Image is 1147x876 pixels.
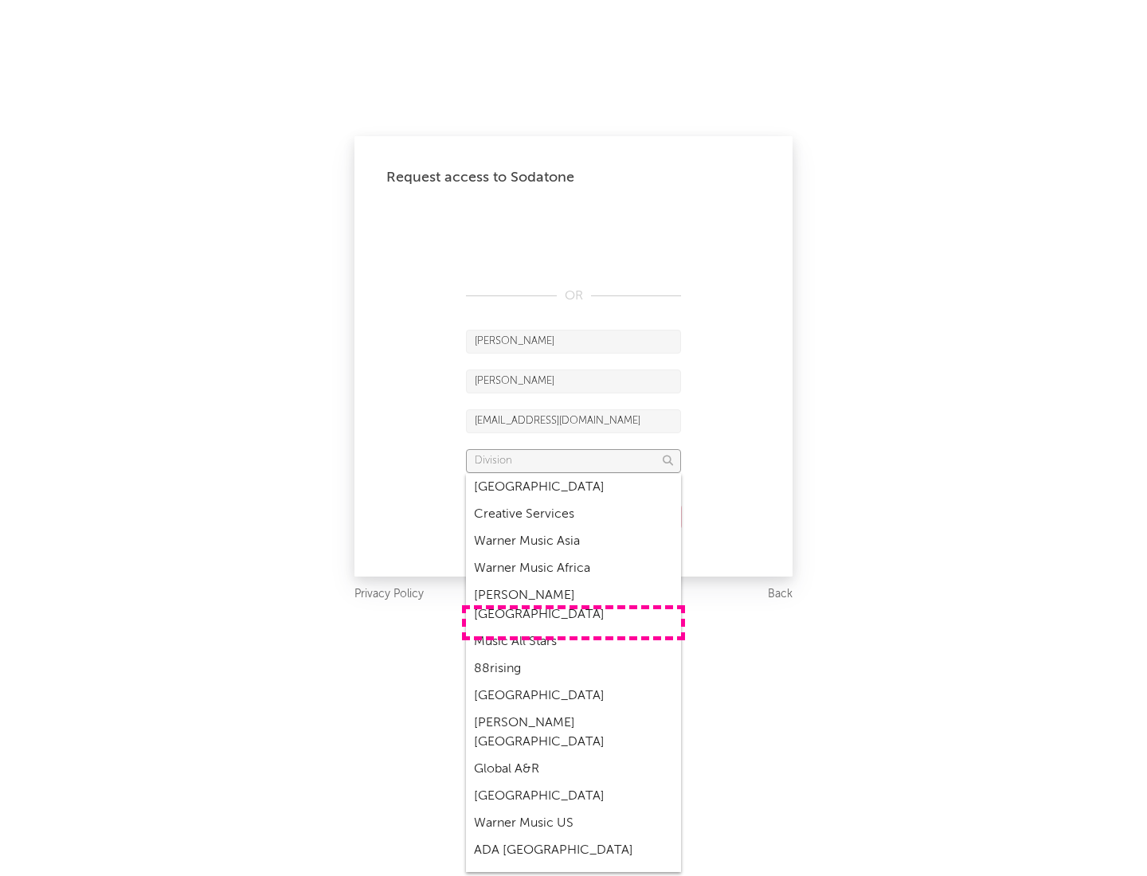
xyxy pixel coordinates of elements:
[466,810,681,837] div: Warner Music US
[466,710,681,756] div: [PERSON_NAME] [GEOGRAPHIC_DATA]
[768,585,793,604] a: Back
[466,756,681,783] div: Global A&R
[466,528,681,555] div: Warner Music Asia
[466,628,681,655] div: Music All Stars
[466,409,681,433] input: Email
[466,655,681,682] div: 88rising
[466,582,681,628] div: [PERSON_NAME] [GEOGRAPHIC_DATA]
[466,555,681,582] div: Warner Music Africa
[466,330,681,354] input: First Name
[466,287,681,306] div: OR
[386,168,761,187] div: Request access to Sodatone
[466,449,681,473] input: Division
[466,370,681,393] input: Last Name
[466,837,681,864] div: ADA [GEOGRAPHIC_DATA]
[354,585,424,604] a: Privacy Policy
[466,474,681,501] div: [GEOGRAPHIC_DATA]
[466,682,681,710] div: [GEOGRAPHIC_DATA]
[466,783,681,810] div: [GEOGRAPHIC_DATA]
[466,501,681,528] div: Creative Services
